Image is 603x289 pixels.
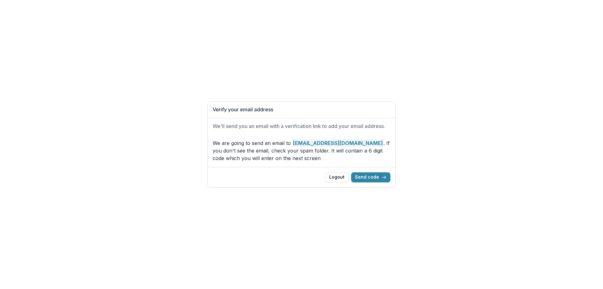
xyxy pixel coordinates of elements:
button: Logout [325,172,349,182]
h1: Verify your email address [213,107,390,113]
p: We are going to send an email to . If you don't see the email, check your spam folder. It will co... [213,139,390,162]
strong: [EMAIL_ADDRESS][DOMAIN_NAME] [292,139,383,147]
h2: We'll send you an email with a verification link to add your email address. [213,123,390,129]
button: Send code [351,172,390,182]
